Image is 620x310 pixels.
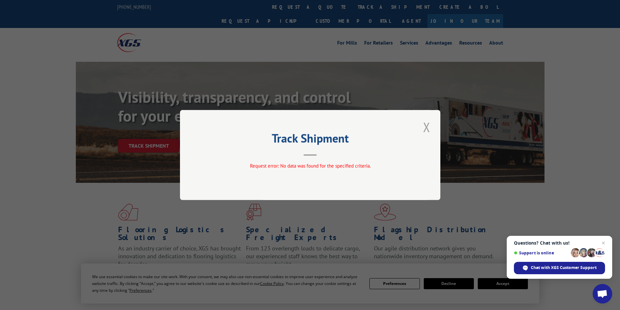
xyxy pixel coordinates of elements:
[421,118,432,136] button: Close modal
[514,262,605,274] span: Chat with XGS Customer Support
[514,240,605,246] span: Questions? Chat with us!
[250,163,370,169] span: Request error: No data was found for the specified criteria.
[593,284,612,303] a: Open chat
[531,265,597,271] span: Chat with XGS Customer Support
[213,134,408,146] h2: Track Shipment
[514,250,569,255] span: Support is online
